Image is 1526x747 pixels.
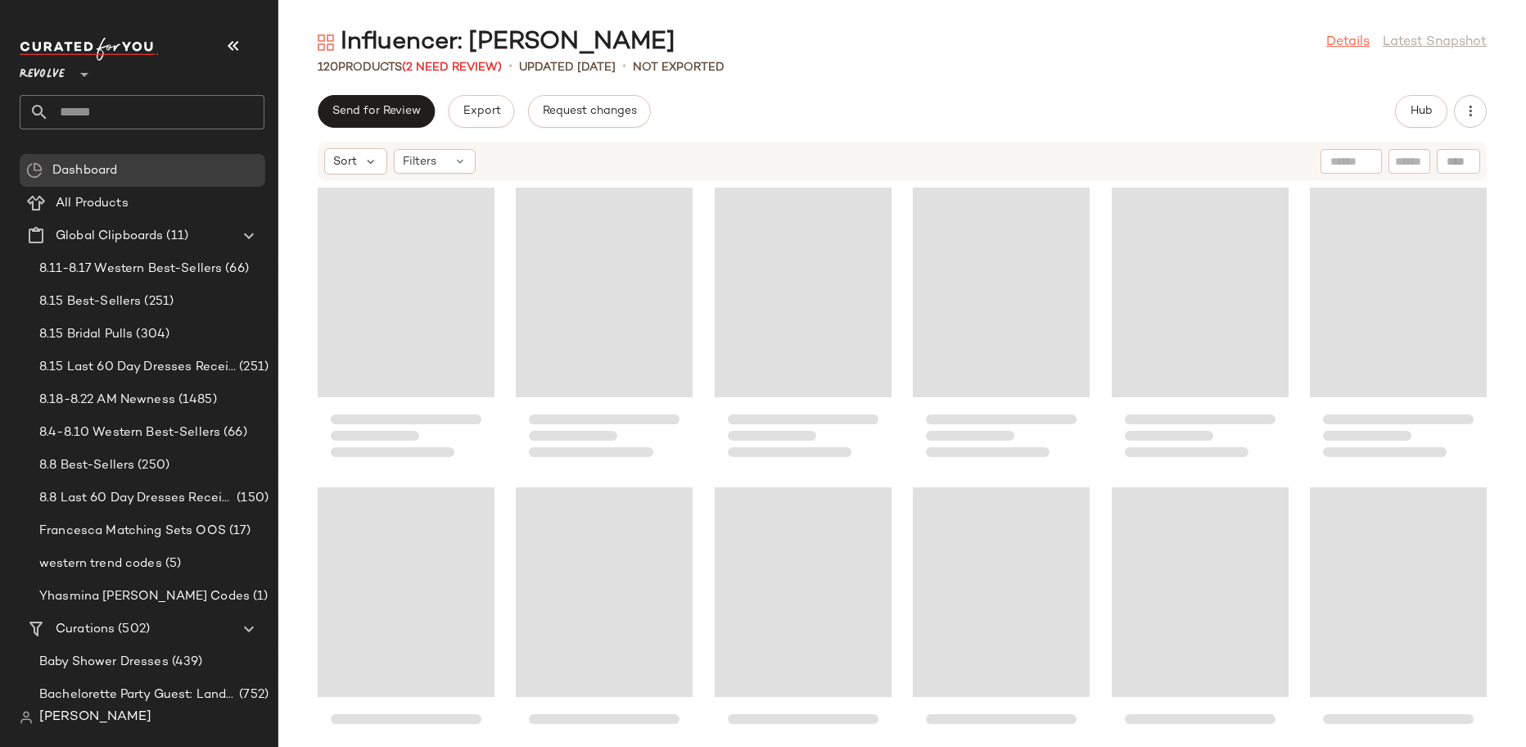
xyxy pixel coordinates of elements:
span: (17) [226,522,251,541]
span: Baby Shower Dresses [39,653,169,672]
span: western trend codes [39,555,162,573]
span: • [508,57,512,77]
span: Curations [56,620,115,639]
div: Loading... [913,185,1090,472]
span: Bachelorette Party Guest: Landing Page [39,686,236,704]
span: (502) [115,620,150,639]
span: Sort [333,153,357,170]
span: (2 Need Review) [402,61,502,74]
img: svg%3e [26,162,43,179]
p: Not Exported [633,59,725,76]
p: updated [DATE] [519,59,616,76]
span: (66) [220,423,247,442]
span: (251) [236,358,269,377]
span: 8.15 Best-Sellers [39,292,141,311]
div: Loading... [1310,185,1487,472]
span: Global Clipboards [56,227,163,246]
span: 8.8 Last 60 Day Dresses Receipts Best-Sellers [39,489,233,508]
span: Request changes [542,105,637,118]
span: • [622,57,626,77]
div: Loading... [1112,185,1289,472]
span: 8.15 Last 60 Day Dresses Receipt [39,358,236,377]
button: Hub [1395,95,1447,128]
span: 8.15 Bridal Pulls [39,325,133,344]
span: (1) [250,587,268,606]
span: All Products [56,194,129,213]
span: (250) [134,456,169,475]
span: Send for Review [332,105,421,118]
span: (251) [141,292,174,311]
span: Yhasmina [PERSON_NAME] Codes [39,587,250,606]
span: 8.8 Best-Sellers [39,456,134,475]
span: Hub [1410,105,1433,118]
span: (150) [233,489,269,508]
span: Filters [403,153,436,170]
button: Send for Review [318,95,435,128]
span: Export [462,105,500,118]
img: cfy_white_logo.C9jOOHJF.svg [20,38,159,61]
a: Details [1326,33,1370,52]
span: 8.11-8.17 Western Best-Sellers [39,260,222,278]
button: Request changes [528,95,651,128]
div: Influencer: [PERSON_NAME] [318,26,675,59]
span: (304) [133,325,169,344]
button: Export [448,95,514,128]
span: [PERSON_NAME] [39,708,151,727]
div: Loading... [715,185,892,472]
span: 8.4-8.10 Western Best-Sellers [39,423,220,442]
span: 120 [318,61,338,74]
span: (439) [169,653,203,672]
span: (752) [236,686,269,704]
span: (66) [222,260,249,278]
img: svg%3e [318,34,334,51]
div: Products [318,59,502,76]
span: (11) [163,227,188,246]
span: (5) [162,555,181,573]
img: svg%3e [20,711,33,724]
div: Loading... [318,185,494,472]
div: Loading... [516,185,693,472]
span: Revolve [20,56,65,85]
span: 8.18-8.22 AM Newness [39,391,175,410]
span: Francesca Matching Sets OOS [39,522,226,541]
span: Dashboard [52,161,117,180]
span: (1485) [175,391,217,410]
